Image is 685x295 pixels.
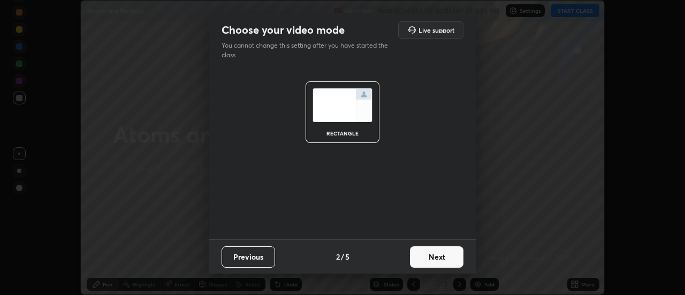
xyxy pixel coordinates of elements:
button: Previous [222,246,275,268]
h2: Choose your video mode [222,23,345,37]
h5: Live support [418,27,454,33]
img: normalScreenIcon.ae25ed63.svg [313,88,372,122]
h4: / [341,251,344,262]
div: rectangle [321,131,364,136]
p: You cannot change this setting after you have started the class [222,41,395,60]
button: Next [410,246,463,268]
h4: 5 [345,251,349,262]
h4: 2 [336,251,340,262]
